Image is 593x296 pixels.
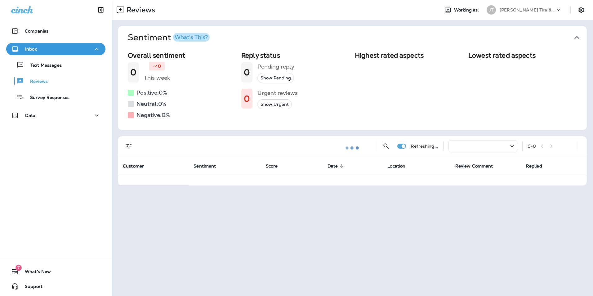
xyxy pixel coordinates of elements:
[6,91,105,104] button: Survey Responses
[24,95,69,101] p: Survey Responses
[24,79,48,85] p: Reviews
[6,25,105,37] button: Companies
[16,265,22,271] span: 7
[6,109,105,122] button: Data
[6,74,105,87] button: Reviews
[19,269,51,276] span: What's New
[24,63,62,69] p: Text Messages
[6,265,105,278] button: 7What's New
[25,113,36,118] p: Data
[25,47,37,52] p: Inbox
[6,58,105,71] button: Text Messages
[25,29,48,34] p: Companies
[92,4,109,16] button: Collapse Sidebar
[6,280,105,293] button: Support
[19,284,42,291] span: Support
[6,43,105,55] button: Inbox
